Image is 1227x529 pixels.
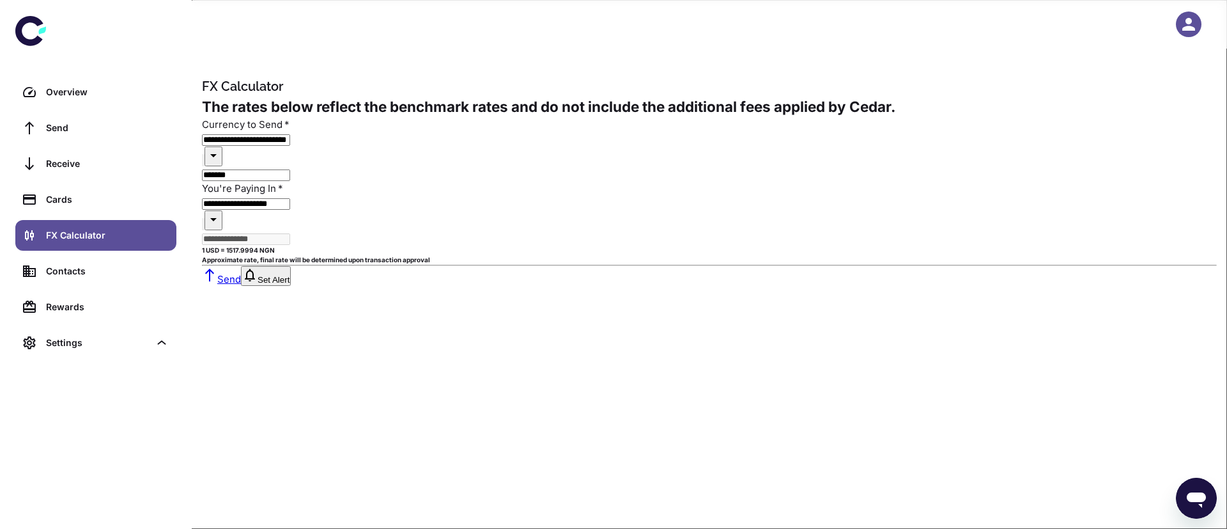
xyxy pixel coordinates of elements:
[46,264,169,278] div: Contacts
[15,220,176,251] a: FX Calculator
[15,148,176,179] a: Receive
[46,121,169,135] div: Send
[46,336,150,350] div: Settings
[46,228,169,242] div: FX Calculator
[204,146,222,166] button: Open
[15,77,176,107] a: Overview
[202,255,1217,265] h6: Approximate rate, final rate will be determined upon transaction approval
[46,193,169,207] div: Cards
[15,256,176,287] a: Contacts
[202,96,1217,118] h2: The rates below reflect the benchmark rates and do not include the additional fees applied by Cedar.
[202,273,241,285] a: Send
[204,210,222,230] button: Open
[202,246,1217,255] h6: 1 USD = 1517.9994 NGN
[202,218,204,230] button: Clear
[15,113,176,143] a: Send
[15,292,176,322] a: Rewards
[46,300,169,314] div: Rewards
[202,77,1217,96] h1: FX Calculator
[241,266,291,286] button: Set Alert
[202,154,204,166] button: Clear
[1176,478,1217,519] iframe: Button to launch messaging window
[15,328,176,358] div: Settings
[202,118,289,130] label: Currency to Send
[15,184,176,215] a: Cards
[46,85,169,99] div: Overview
[202,182,283,194] label: You're Paying In
[46,157,169,171] div: Receive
